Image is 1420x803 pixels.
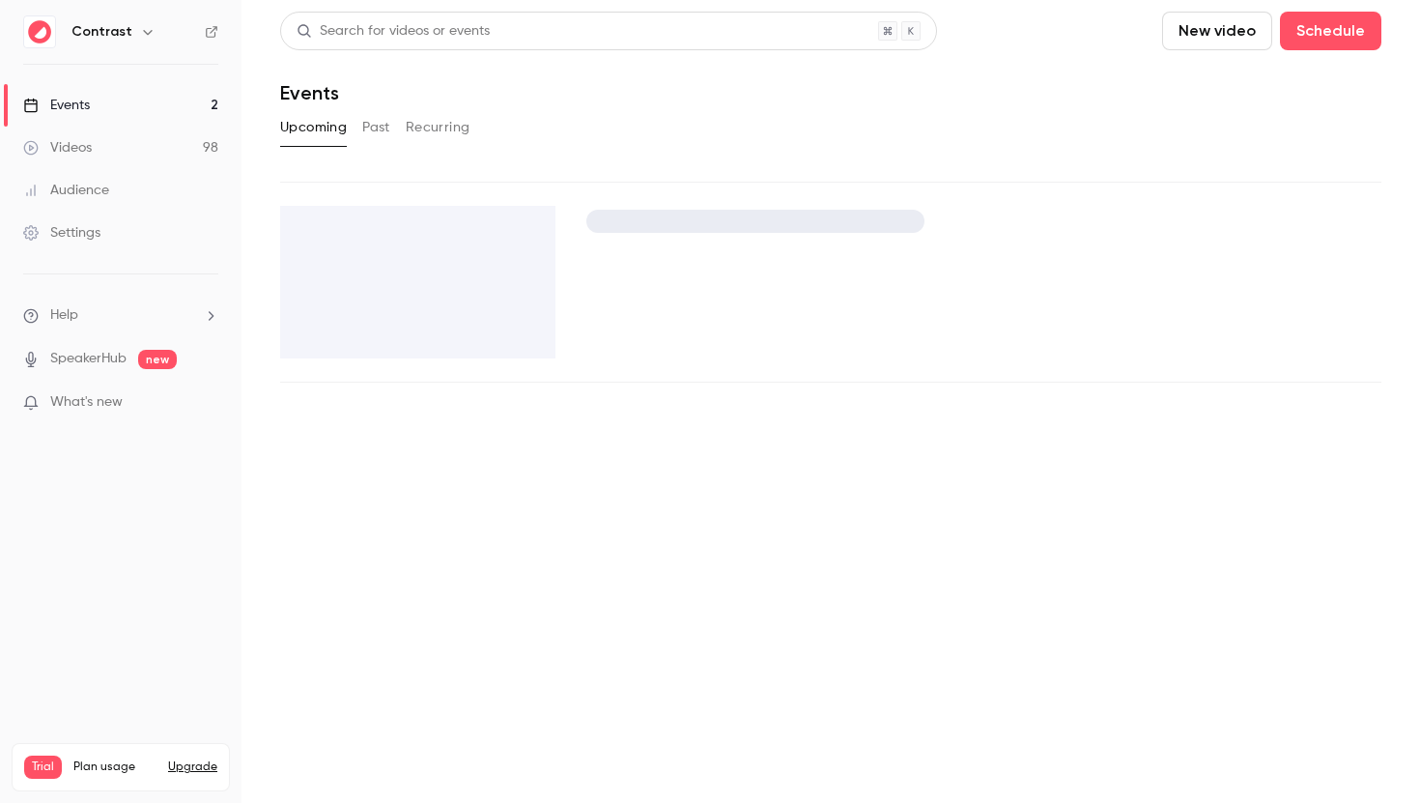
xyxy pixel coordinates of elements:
[23,181,109,200] div: Audience
[24,756,62,779] span: Trial
[23,305,218,326] li: help-dropdown-opener
[406,112,470,143] button: Recurring
[23,138,92,158] div: Videos
[71,22,132,42] h6: Contrast
[73,760,156,775] span: Plan usage
[1162,12,1272,50] button: New video
[280,81,339,104] h1: Events
[362,112,390,143] button: Past
[50,392,123,413] span: What's new
[1280,12,1381,50] button: Schedule
[168,760,217,775] button: Upgrade
[24,16,55,47] img: Contrast
[138,350,177,369] span: new
[280,112,347,143] button: Upcoming
[50,349,127,369] a: SpeakerHub
[50,305,78,326] span: Help
[23,96,90,115] div: Events
[23,223,100,243] div: Settings
[297,21,490,42] div: Search for videos or events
